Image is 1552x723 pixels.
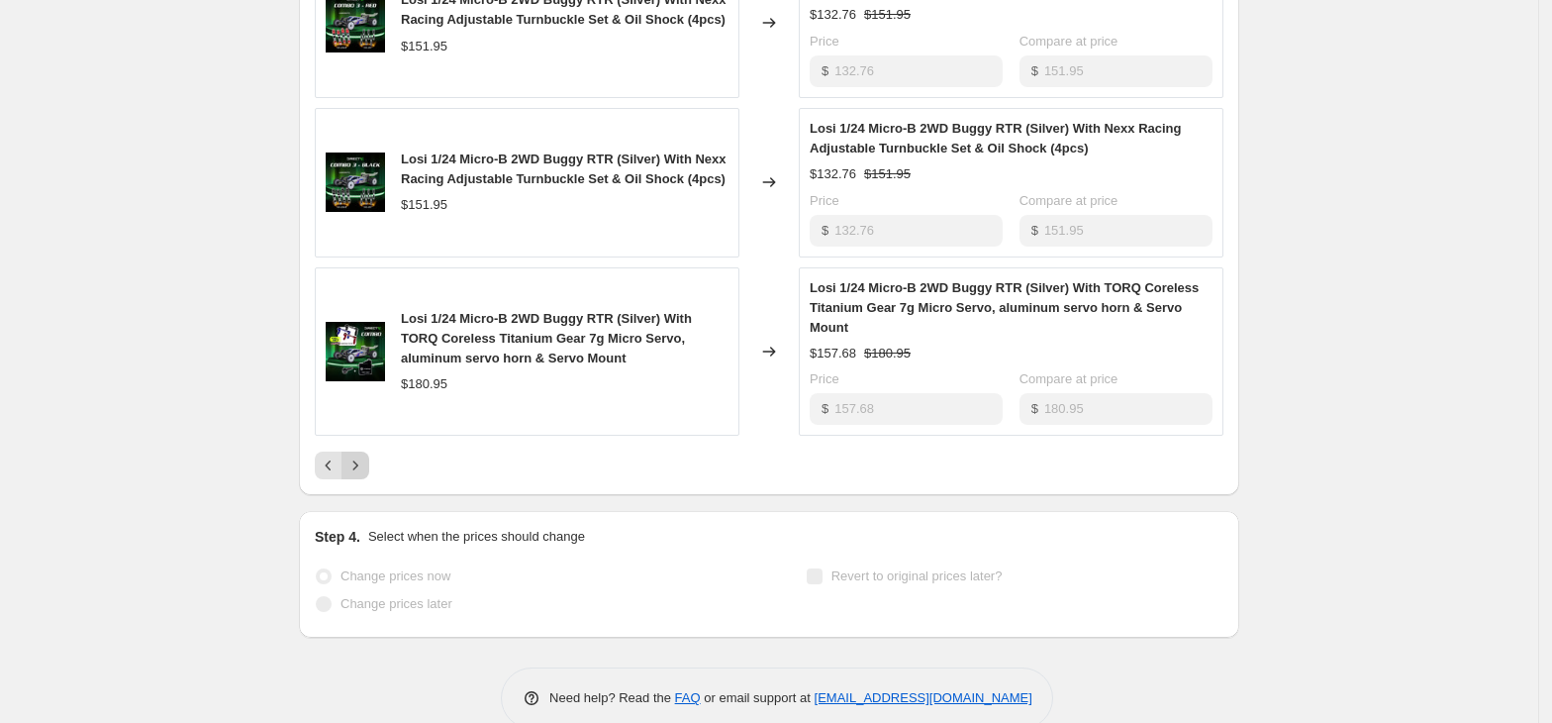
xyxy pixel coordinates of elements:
span: Losi 1/24 Micro-B 2WD Buggy RTR (Silver) With TORQ Coreless Titanium Gear 7g Micro Servo, aluminu... [810,280,1199,335]
div: $132.76 [810,164,856,184]
a: [EMAIL_ADDRESS][DOMAIN_NAME] [815,690,1032,705]
div: $157.68 [810,344,856,363]
span: or email support at [701,690,815,705]
span: $ [822,63,828,78]
span: Revert to original prices later? [831,568,1003,583]
span: $ [822,223,828,238]
div: $180.95 [401,374,447,394]
button: Previous [315,452,342,479]
span: Compare at price [1019,371,1118,386]
button: Next [341,452,369,479]
img: Combo2_Losi_-1080_80x.jpg [326,322,385,381]
strike: $151.95 [864,5,911,25]
span: Change prices later [340,596,452,611]
p: Select when the prices should change [368,527,585,547]
span: Losi 1/24 Micro-B 2WD Buggy RTR (Silver) With TORQ Coreless Titanium Gear 7g Micro Servo, aluminu... [401,311,692,365]
span: Price [810,34,839,49]
strike: $180.95 [864,344,911,363]
span: Need help? Read the [549,690,675,705]
span: $ [1031,223,1038,238]
a: FAQ [675,690,701,705]
span: Price [810,371,839,386]
h2: Step 4. [315,527,360,547]
span: $ [1031,401,1038,416]
span: $ [1031,63,1038,78]
span: $ [822,401,828,416]
span: Compare at price [1019,193,1118,208]
img: Combo5_Losi_-1080_1_80x.jpg [326,153,385,212]
div: $151.95 [401,195,447,215]
span: Losi 1/24 Micro-B 2WD Buggy RTR (Silver) With Nexx Racing Adjustable Turnbuckle Set & Oil Shock (... [810,121,1182,155]
strike: $151.95 [864,164,911,184]
span: Compare at price [1019,34,1118,49]
div: $132.76 [810,5,856,25]
nav: Pagination [315,452,369,479]
span: Losi 1/24 Micro-B 2WD Buggy RTR (Silver) With Nexx Racing Adjustable Turnbuckle Set & Oil Shock (... [401,152,727,186]
span: Price [810,193,839,208]
span: Change prices now [340,568,450,583]
div: $151.95 [401,37,447,56]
